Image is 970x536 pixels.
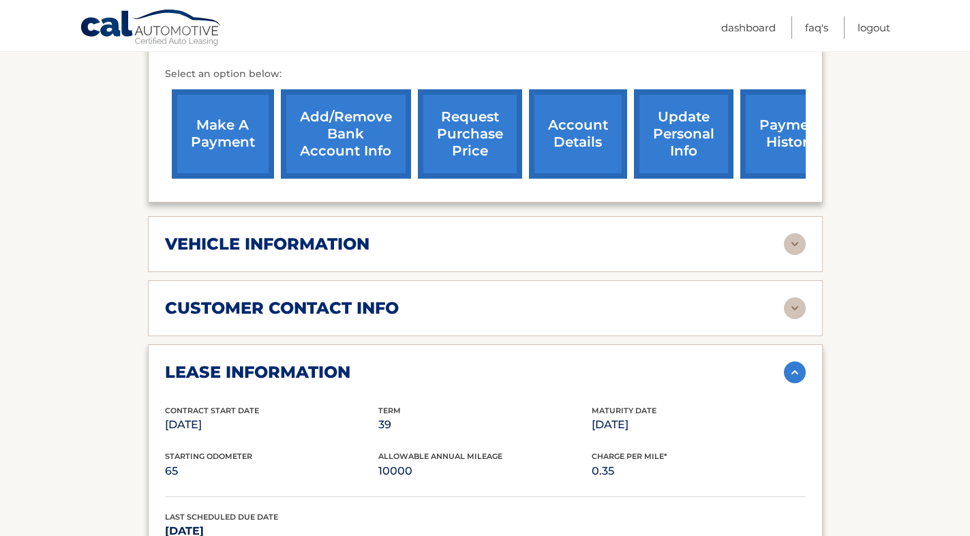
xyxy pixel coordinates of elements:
a: Add/Remove bank account info [281,89,411,179]
span: Last Scheduled Due Date [165,512,278,522]
span: Maturity Date [592,406,656,415]
h2: vehicle information [165,234,369,254]
h2: lease information [165,362,350,383]
img: accordion-rest.svg [784,297,806,319]
span: Charge Per Mile* [592,451,667,461]
p: 0.35 [592,462,805,481]
span: Contract Start Date [165,406,259,415]
a: make a payment [172,89,274,179]
p: 65 [165,462,378,481]
span: Allowable Annual Mileage [378,451,502,461]
a: update personal info [634,89,733,179]
img: accordion-active.svg [784,361,806,383]
p: [DATE] [165,415,378,434]
a: Logout [858,16,890,39]
h2: customer contact info [165,298,399,318]
a: Dashboard [721,16,776,39]
p: 39 [378,415,592,434]
a: account details [529,89,627,179]
span: Starting Odometer [165,451,252,461]
a: FAQ's [805,16,828,39]
a: Cal Automotive [80,9,223,48]
span: Term [378,406,401,415]
p: [DATE] [592,415,805,434]
a: request purchase price [418,89,522,179]
img: accordion-rest.svg [784,233,806,255]
p: Select an option below: [165,66,806,83]
p: 10000 [378,462,592,481]
a: payment history [740,89,843,179]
